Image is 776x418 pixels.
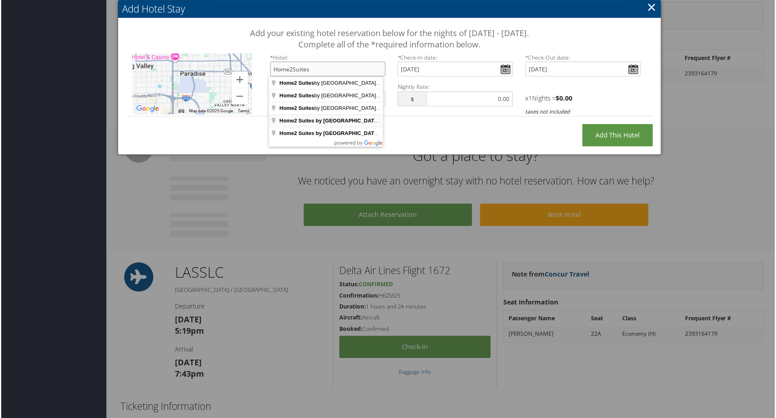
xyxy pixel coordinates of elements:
[381,131,562,136] span: [GEOGRAPHIC_DATA][PERSON_NAME], [GEOGRAPHIC_DATA], [GEOGRAPHIC_DATA]
[279,93,314,99] span: Home2 Suites
[398,92,427,107] span: $
[583,124,654,147] input: Add this Hotel
[153,28,626,50] h3: Add your existing hotel reservation below for the nights of [DATE] - [DATE]. Complete all of the ...
[526,54,642,62] label: Check-Out date:
[134,104,160,114] a: Open this area in Google Maps (opens a new window)
[556,94,573,103] strong: $
[231,72,248,88] button: Zoom in
[279,105,314,111] span: Home2 Suites
[279,80,377,86] span: by [GEOGRAPHIC_DATA]
[427,92,513,107] input: 0.00
[279,93,392,99] span: by [GEOGRAPHIC_DATA] South
[270,54,386,62] label: *Hotel:
[231,88,248,105] button: Zoom out
[526,108,571,116] i: taxes not included
[189,109,233,114] span: Map data ©2025 Google
[279,105,377,111] span: by [GEOGRAPHIC_DATA]
[398,83,513,91] label: Nightly Rate:
[398,54,513,62] label: Check-In date:
[526,94,642,103] h4: x Nights =
[270,62,386,77] input: Search by hotel name and/or address
[134,104,160,114] img: Google
[238,109,249,114] a: Terms (opens in new tab)
[529,94,533,103] span: 1
[560,94,573,103] span: 0.00
[279,80,314,86] span: Home2 Suites
[279,131,379,137] span: Home2 Suites by [GEOGRAPHIC_DATA]
[178,109,183,114] button: Keyboard shortcuts
[279,118,410,124] span: Home2 Suites by [GEOGRAPHIC_DATA] I-215 Curve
